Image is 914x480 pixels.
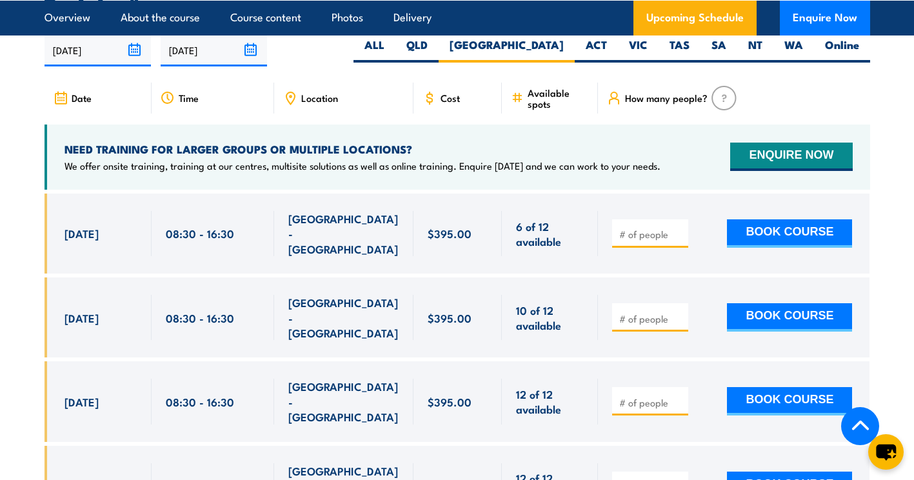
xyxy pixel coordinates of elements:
[428,394,472,409] span: $395.00
[730,143,852,171] button: ENQUIRE NOW
[161,34,267,66] input: To date
[528,87,589,109] span: Available spots
[619,228,684,241] input: # of people
[65,142,661,156] h4: NEED TRAINING FOR LARGER GROUPS OR MULTIPLE LOCATIONS?
[179,92,199,103] span: Time
[166,394,234,409] span: 08:30 - 16:30
[72,92,92,103] span: Date
[625,92,708,103] span: How many people?
[575,37,618,63] label: ACT
[727,303,852,332] button: BOOK COURSE
[65,310,99,325] span: [DATE]
[65,394,99,409] span: [DATE]
[773,37,814,63] label: WA
[516,219,584,249] span: 6 of 12 available
[301,92,338,103] span: Location
[428,310,472,325] span: $395.00
[288,211,399,256] span: [GEOGRAPHIC_DATA] - [GEOGRAPHIC_DATA]
[814,37,870,63] label: Online
[516,386,584,417] span: 12 of 12 available
[619,396,684,409] input: # of people
[428,226,472,241] span: $395.00
[727,219,852,248] button: BOOK COURSE
[288,379,399,424] span: [GEOGRAPHIC_DATA] - [GEOGRAPHIC_DATA]
[618,37,659,63] label: VIC
[441,92,460,103] span: Cost
[288,295,399,340] span: [GEOGRAPHIC_DATA] - [GEOGRAPHIC_DATA]
[45,34,151,66] input: From date
[65,159,661,172] p: We offer onsite training, training at our centres, multisite solutions as well as online training...
[166,310,234,325] span: 08:30 - 16:30
[727,387,852,415] button: BOOK COURSE
[353,37,395,63] label: ALL
[737,37,773,63] label: NT
[868,434,904,470] button: chat-button
[439,37,575,63] label: [GEOGRAPHIC_DATA]
[700,37,737,63] label: SA
[166,226,234,241] span: 08:30 - 16:30
[659,37,700,63] label: TAS
[516,303,584,333] span: 10 of 12 available
[65,226,99,241] span: [DATE]
[619,312,684,325] input: # of people
[395,37,439,63] label: QLD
